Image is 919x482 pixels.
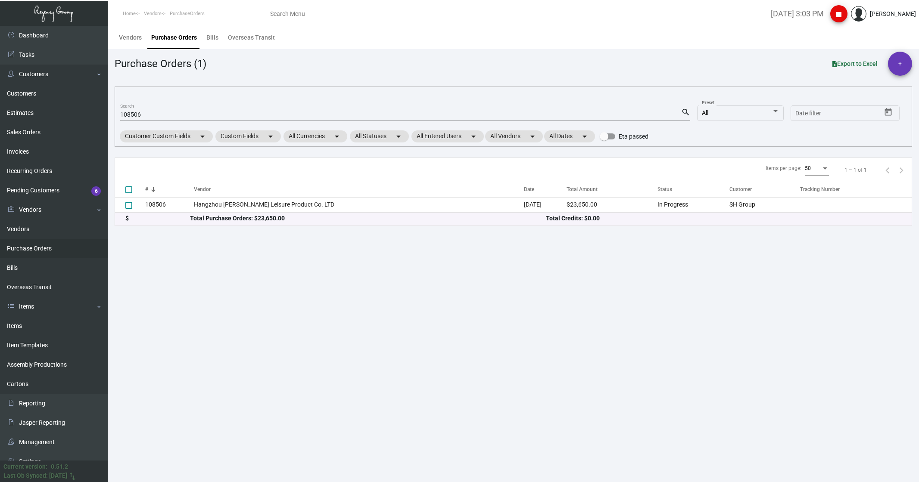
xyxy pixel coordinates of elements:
[145,185,194,193] div: #
[524,185,534,193] div: Date
[898,52,902,76] span: +
[567,185,598,193] div: Total Amount
[51,462,68,471] div: 0.51.2
[830,5,847,22] button: stop
[657,185,672,193] div: Status
[851,6,866,22] img: admin@bootstrapmaster.com
[283,130,347,142] mat-chip: All Currencies
[579,131,590,142] mat-icon: arrow_drop_down
[766,164,801,172] div: Items per page:
[702,109,708,116] span: All
[265,131,276,142] mat-icon: arrow_drop_down
[771,9,824,19] label: [DATE] 3:03 PM
[882,105,895,119] button: Open calendar
[567,197,658,212] td: $23,650.00
[145,197,194,212] td: 108506
[894,163,908,177] button: Next page
[123,11,136,16] span: Home
[619,131,648,142] span: Eta passed
[826,56,885,71] button: Export to Excel
[834,9,844,20] i: stop
[888,52,912,76] button: +
[524,185,567,193] div: Date
[215,130,281,142] mat-chip: Custom Fields
[206,33,218,42] div: Bills
[120,130,213,142] mat-chip: Customer Custom Fields
[119,33,142,42] div: Vendors
[881,163,894,177] button: Previous page
[151,33,197,42] div: Purchase Orders
[729,185,801,193] div: Customer
[144,11,162,16] span: Vendors
[546,214,901,223] div: Total Credits: $0.00
[657,197,729,212] td: In Progress
[870,9,916,19] div: [PERSON_NAME]
[125,214,190,223] div: $
[194,185,211,193] div: Vendor
[844,166,867,174] div: 1 – 1 of 1
[332,131,342,142] mat-icon: arrow_drop_down
[197,131,208,142] mat-icon: arrow_drop_down
[527,131,538,142] mat-icon: arrow_drop_down
[805,166,829,172] mat-select: Items per page:
[468,131,479,142] mat-icon: arrow_drop_down
[832,60,878,67] span: Export to Excel
[567,185,658,193] div: Total Amount
[729,197,801,212] td: SH Group
[800,185,912,193] div: Tracking Number
[829,110,871,117] input: End date
[800,185,840,193] div: Tracking Number
[145,185,148,193] div: #
[411,130,484,142] mat-chip: All Entered Users
[3,462,47,471] div: Current version:
[190,214,545,223] div: Total Purchase Orders: $23,650.00
[115,56,206,71] div: Purchase Orders (1)
[544,130,595,142] mat-chip: All Dates
[393,131,404,142] mat-icon: arrow_drop_down
[657,185,729,193] div: Status
[795,110,822,117] input: Start date
[485,130,543,142] mat-chip: All Vendors
[350,130,409,142] mat-chip: All Statuses
[170,11,205,16] span: PurchaseOrders
[681,107,690,117] mat-icon: search
[194,185,524,193] div: Vendor
[729,185,752,193] div: Customer
[194,197,524,212] td: Hangzhou [PERSON_NAME] Leisure Product Co. LTD
[3,471,67,480] div: Last Qb Synced: [DATE]
[524,197,567,212] td: [DATE]
[805,165,811,171] span: 50
[228,33,275,42] div: Overseas Transit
